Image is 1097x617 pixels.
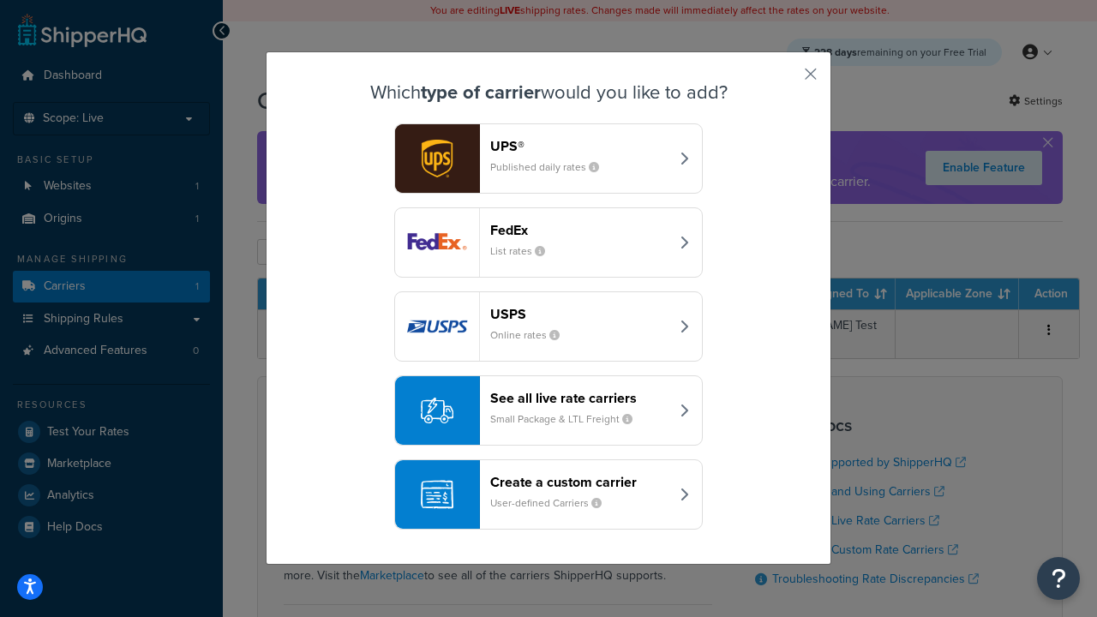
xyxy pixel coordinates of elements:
header: UPS® [490,138,669,154]
button: See all live rate carriersSmall Package & LTL Freight [394,375,703,446]
img: ups logo [395,124,479,193]
small: User-defined Carriers [490,495,615,511]
button: ups logoUPS®Published daily rates [394,123,703,194]
header: Create a custom carrier [490,474,669,490]
header: FedEx [490,222,669,238]
small: Published daily rates [490,159,613,175]
header: See all live rate carriers [490,390,669,406]
button: Create a custom carrierUser-defined Carriers [394,459,703,530]
small: List rates [490,243,559,259]
strong: type of carrier [421,78,541,106]
small: Online rates [490,327,573,343]
img: icon-carrier-custom-c93b8a24.svg [421,478,453,511]
header: USPS [490,306,669,322]
button: fedEx logoFedExList rates [394,207,703,278]
small: Small Package & LTL Freight [490,411,646,427]
img: icon-carrier-liverate-becf4550.svg [421,394,453,427]
img: fedEx logo [395,208,479,277]
img: usps logo [395,292,479,361]
button: usps logoUSPSOnline rates [394,291,703,362]
h3: Which would you like to add? [309,82,788,103]
button: Open Resource Center [1037,557,1080,600]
